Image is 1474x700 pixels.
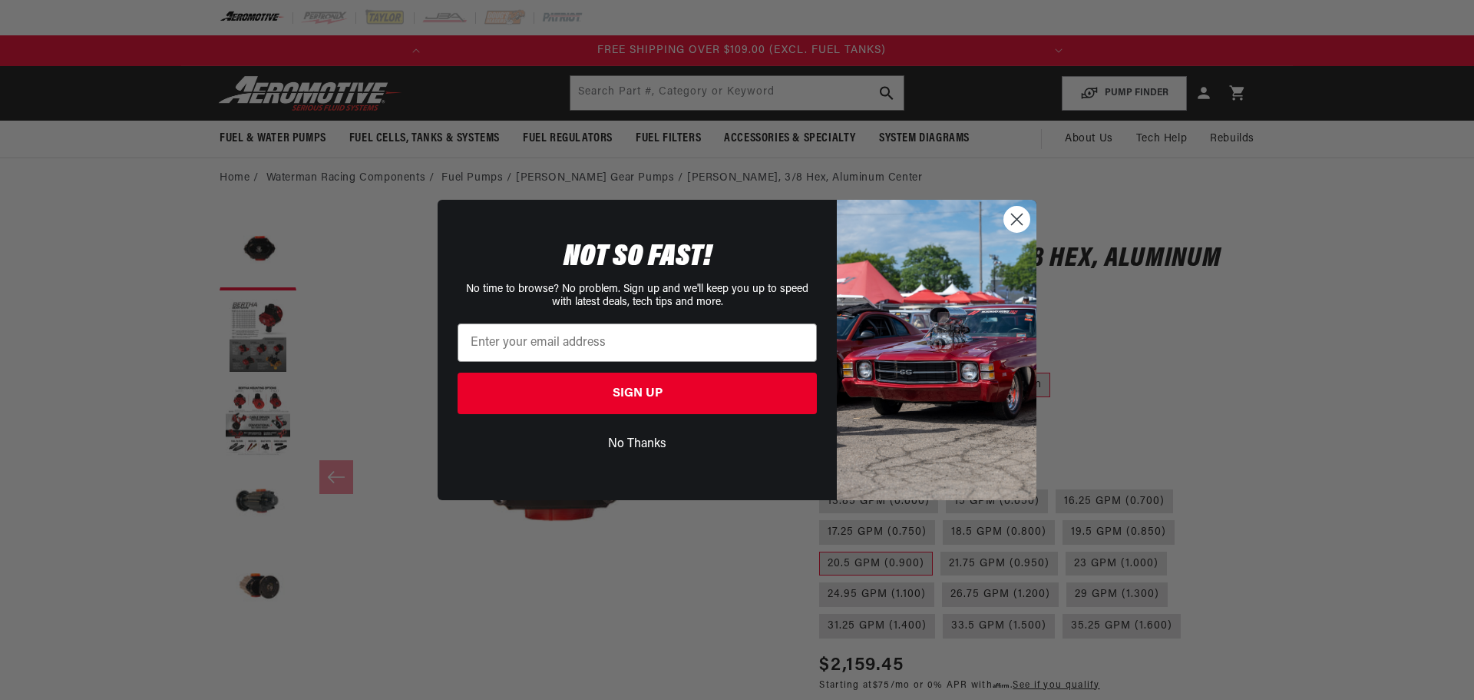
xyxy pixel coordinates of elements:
[466,284,808,308] span: No time to browse? No problem. Sign up and we'll keep you up to speed with latest deals, tech tip...
[458,373,817,414] button: SIGN UP
[458,430,817,459] button: No Thanks
[563,242,712,273] span: NOT SO FAST!
[1003,206,1030,233] button: Close dialog
[458,323,817,362] input: Enter your email address
[837,200,1036,499] img: 85cdd541-2605-488b-b08c-a5ee7b438a35.jpeg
